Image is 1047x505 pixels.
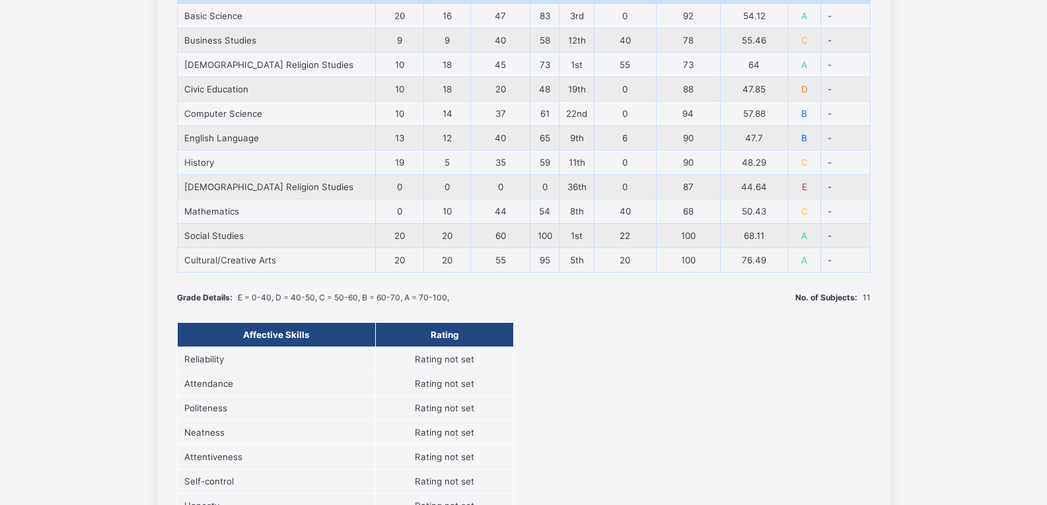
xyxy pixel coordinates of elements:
td: E [788,174,821,199]
td: 1st [554,310,588,334]
td: 11th [554,405,588,429]
td: Basic Science [176,263,374,286]
td: 0 [588,263,652,286]
td: 0 [424,174,471,199]
td: A [787,263,820,286]
span: 0 [354,180,426,189]
td: 90 [656,125,720,150]
th: Rating [375,322,513,347]
td: Rating not set [375,371,513,395]
span: 84.6 [354,171,439,180]
td: C [787,453,820,477]
td: A [788,223,821,248]
td: 40 [468,286,525,310]
td: - [821,248,870,272]
td: 88 [656,77,720,101]
th: High. In Class [652,246,719,263]
td: 47 [471,3,530,28]
td: 60 [468,477,525,500]
td: 68.11 [720,223,788,248]
td: Mathematics [177,199,375,223]
td: 22 [588,477,652,500]
td: [DEMOGRAPHIC_DATA] Religion Studies [176,310,374,334]
td: - [820,429,869,453]
td: 20 [375,223,424,248]
td: 47.7 [720,125,788,150]
td: 65 [525,382,554,405]
td: [DEMOGRAPHIC_DATA] Religion Studies [177,174,375,199]
td: B [787,382,820,405]
span: 11 [795,292,871,302]
td: 14 [422,358,468,382]
td: Rating not set [375,395,513,420]
td: Business Studies [176,286,374,310]
td: 100 [530,223,560,248]
td: 55 [588,310,652,334]
td: 61 [525,358,554,382]
td: 0 [595,77,656,101]
td: 90 [652,382,719,405]
th: C.A 1 (20) [374,246,422,263]
td: - [820,405,869,429]
td: 76.49 [720,248,788,272]
td: 22nd [554,358,588,382]
td: 19 [375,150,424,174]
td: 61 [530,101,560,125]
b: Class: [526,88,550,97]
td: 9 [424,28,471,52]
td: 78 [652,286,719,310]
td: Computer Science [177,101,375,125]
td: 16 [422,263,468,286]
td: [DEMOGRAPHIC_DATA] Religion Studies [177,52,375,77]
td: B [787,358,820,382]
td: - [821,150,870,174]
b: Age: [176,152,194,162]
td: 9 [422,286,468,310]
th: Class Average [719,246,787,263]
td: - [820,477,869,500]
td: 0 [525,429,554,453]
td: 59 [525,405,554,429]
td: 37 [471,101,530,125]
td: 0 [595,3,656,28]
td: A [788,3,821,28]
td: Business Studies [177,28,375,52]
b: Final Average: [532,152,587,162]
th: Total [525,246,554,263]
b: Class: [176,189,199,199]
td: 57.88 [719,358,787,382]
span: Opposite jippu-jam round about. [GEOGRAPHIC_DATA] [526,88,752,97]
span: [PERSON_NAME] [176,143,270,152]
td: 73 [525,310,554,334]
td: 12 [422,382,468,405]
td: 0 [375,199,424,223]
td: Civic Education [177,77,375,101]
td: 47.85 [719,334,787,358]
td: 47.85 [720,77,788,101]
td: 10 [375,77,424,101]
td: 9th [560,125,595,150]
td: 54 [530,199,560,223]
td: Attentiveness [177,444,375,469]
td: C [787,405,820,429]
td: Basic Science [177,3,375,28]
td: - [821,28,870,52]
td: 55 [595,52,656,77]
td: 45 [468,310,525,334]
td: 68 [656,199,720,223]
th: CA 2 (20) [422,246,468,263]
td: - [821,125,870,150]
td: 20 [468,334,525,358]
td: 37 [468,358,525,382]
td: 8th [554,453,588,477]
td: 10 [374,358,422,382]
td: 18 [422,334,468,358]
td: 0 [588,334,652,358]
td: Rating not set [375,347,513,371]
td: 6 [595,125,656,150]
td: Self-control [177,469,375,493]
td: 5 [422,405,468,429]
td: 64 [720,52,788,77]
td: 0 [588,405,652,429]
td: 12th [554,286,588,310]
